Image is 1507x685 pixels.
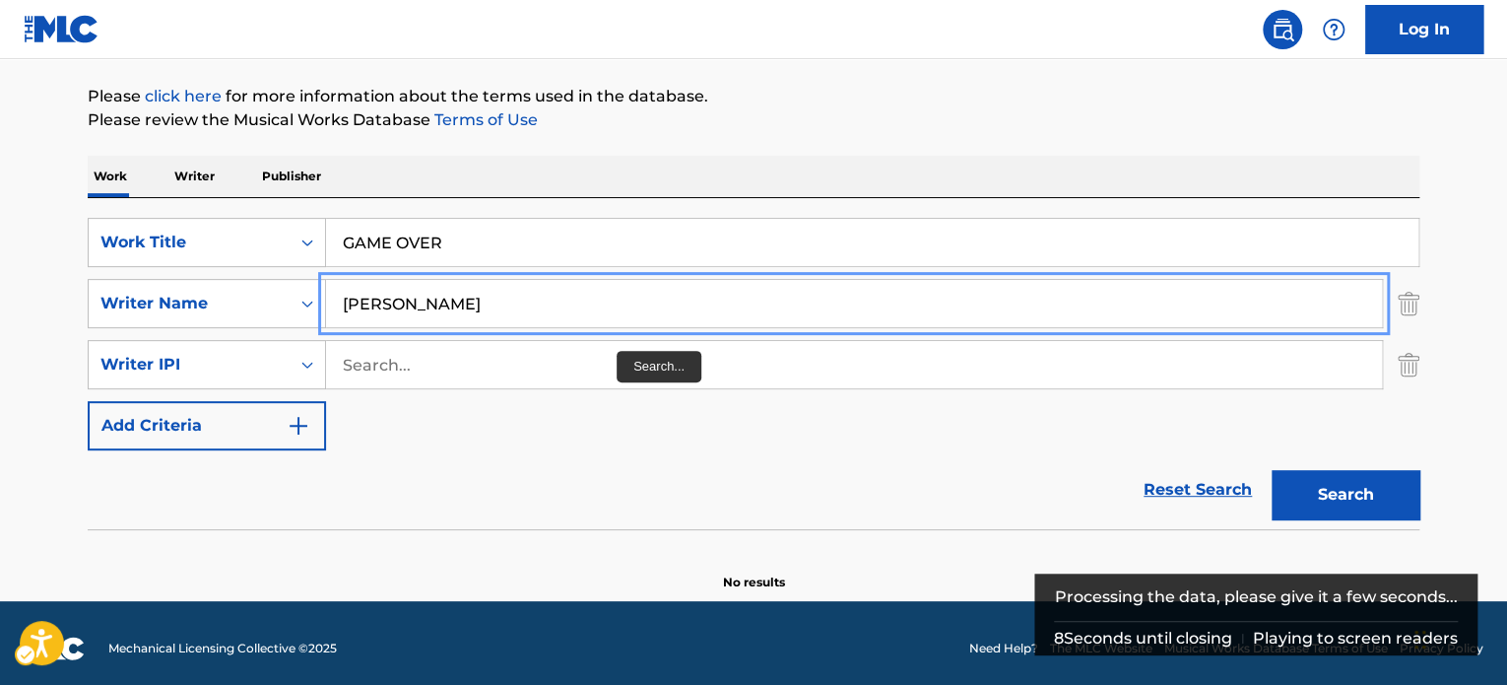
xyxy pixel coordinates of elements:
[1398,340,1419,389] img: Delete Criterion
[1271,18,1294,41] img: search
[969,640,1038,657] a: Need Help?
[1134,468,1262,512] a: Reset Search
[326,280,1382,327] input: Search...
[24,15,99,43] img: MLC Logo
[1365,5,1483,54] a: Log In
[1054,574,1459,621] div: Processing the data, please give it a few seconds...
[100,353,278,377] div: Writer IPI
[290,219,325,266] div: On
[1322,18,1345,41] img: help
[1272,470,1419,519] button: Search
[100,292,278,315] div: Writer Name
[1398,279,1419,328] img: Delete Criterion
[168,156,221,197] p: Writer
[287,414,310,438] img: 9d2ae6d4665cec9f34b9.svg
[1054,629,1064,648] span: 8
[326,219,1418,266] input: Search...
[145,87,222,105] a: click here
[256,156,327,197] p: Publisher
[88,156,133,197] p: Work
[108,640,337,657] span: Mechanical Licensing Collective © 2025
[430,110,538,129] a: Terms of Use
[88,401,326,450] button: Add Criteria
[326,341,1382,388] input: Search...
[88,218,1419,529] form: Search Form
[723,550,785,591] p: No results
[100,231,278,254] div: Work Title
[88,85,1419,108] p: Please for more information about the terms used in the database.
[88,108,1419,132] p: Please review the Musical Works Database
